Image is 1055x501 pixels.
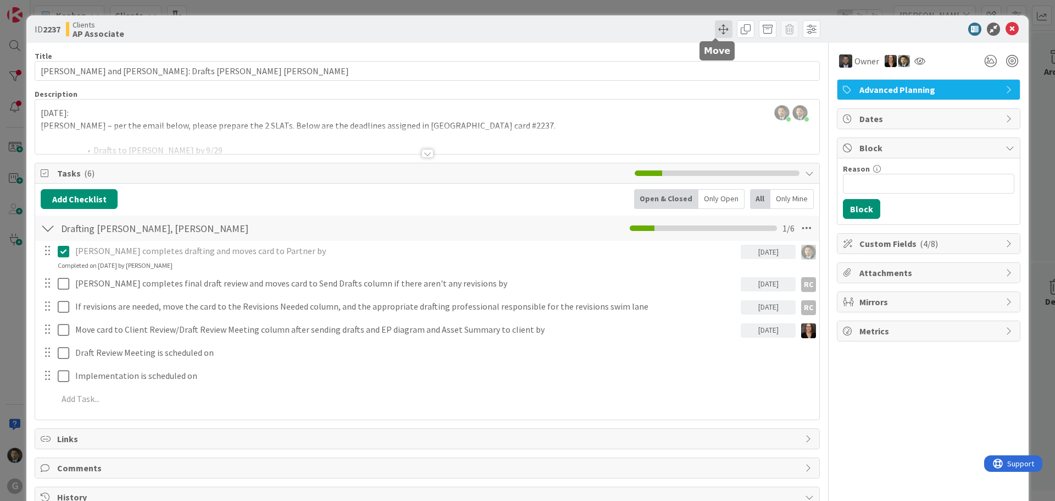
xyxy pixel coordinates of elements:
[859,266,1000,279] span: Attachments
[854,54,879,68] span: Owner
[57,432,799,445] span: Links
[859,112,1000,125] span: Dates
[41,107,814,119] p: [DATE]:
[898,55,910,67] img: CG
[23,2,50,15] span: Support
[741,245,796,259] div: [DATE]
[741,300,796,315] div: [DATE]
[859,295,1000,309] span: Mirrors
[75,323,736,336] p: Move card to Client Review/Draft Review Meeting column after sending drafts and EP diagram and As...
[774,105,790,120] img: 8BZLk7E8pfiq8jCgjIaptuiIy3kiCTah.png
[839,54,852,68] img: JW
[801,245,816,260] img: CG
[698,189,745,209] div: Only Open
[75,245,736,257] p: [PERSON_NAME] completes drafting and moves card to Partner by
[35,23,60,36] span: ID
[73,29,124,38] b: AP Associate
[843,199,880,219] button: Block
[704,46,730,56] h5: Move
[57,461,799,475] span: Comments
[859,83,1000,96] span: Advanced Planning
[75,300,736,313] p: If revisions are needed, move the card to the Revisions Needed column, and the appropriate drafti...
[35,51,52,61] label: Title
[41,189,118,209] button: Add Checklist
[35,89,77,99] span: Description
[792,105,808,120] img: 8BZLk7E8pfiq8jCgjIaptuiIy3kiCTah.png
[58,261,173,271] div: Completed on [DATE] by [PERSON_NAME]
[750,189,770,209] div: All
[801,323,816,338] img: MW
[43,24,60,35] b: 2237
[84,168,95,179] span: ( 6 )
[843,164,870,174] label: Reason
[885,55,897,67] img: MW
[634,189,698,209] div: Open & Closed
[770,189,814,209] div: Only Mine
[859,141,1000,155] span: Block
[41,119,814,132] p: [PERSON_NAME] – per the email below, please prepare the 2 SLATs. Below are the deadlines assigned...
[801,300,816,315] div: RC
[73,20,124,29] span: Clients
[75,370,812,382] p: Implementation is scheduled on
[920,238,938,249] span: ( 4/8 )
[801,277,816,292] div: RC
[57,218,304,238] input: Add Checklist...
[782,222,795,235] span: 1 / 6
[859,237,1000,250] span: Custom Fields
[35,61,820,81] input: type card name here...
[75,277,736,290] p: [PERSON_NAME] completes final draft review and moves card to Send Drafts column if there aren't a...
[57,167,629,180] span: Tasks
[859,324,1000,338] span: Metrics
[741,277,796,291] div: [DATE]
[75,346,812,359] p: Draft Review Meeting is scheduled on
[741,323,796,338] div: [DATE]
